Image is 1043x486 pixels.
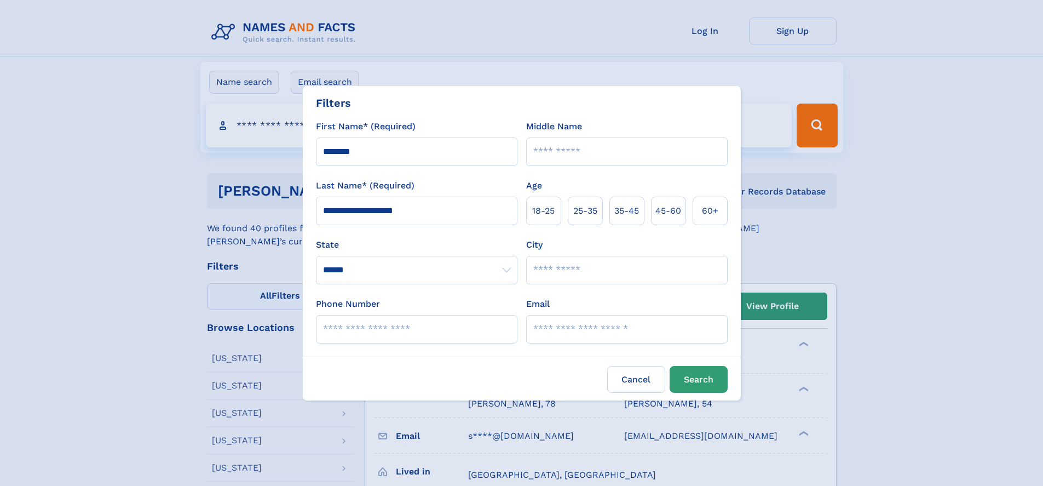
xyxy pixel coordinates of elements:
[316,95,351,111] div: Filters
[316,179,414,192] label: Last Name* (Required)
[316,238,517,251] label: State
[655,204,681,218] span: 45‑60
[614,204,639,218] span: 35‑45
[526,298,550,311] label: Email
[316,120,416,133] label: First Name* (Required)
[607,366,665,393] label: Cancel
[532,204,555,218] span: 18‑25
[316,298,380,311] label: Phone Number
[702,204,718,218] span: 60+
[670,366,728,393] button: Search
[526,238,543,251] label: City
[526,120,582,133] label: Middle Name
[573,204,597,218] span: 25‑35
[526,179,542,192] label: Age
